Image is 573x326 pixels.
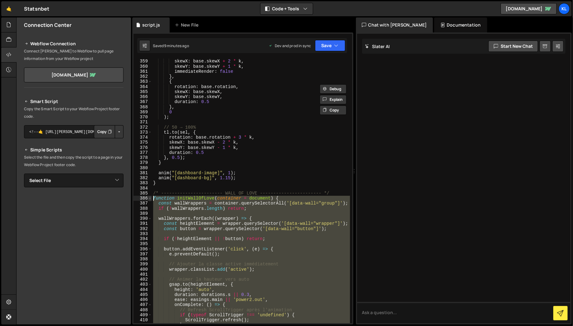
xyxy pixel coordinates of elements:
[134,64,152,69] div: 360
[164,43,189,48] div: 9 minutes ago
[175,22,201,28] div: New File
[24,258,124,314] iframe: YouTube video player
[134,59,152,64] div: 359
[134,84,152,89] div: 364
[134,135,152,140] div: 374
[24,22,72,28] h2: Connection Center
[134,211,152,216] div: 389
[134,272,152,277] div: 401
[24,146,124,154] h2: Simple Scripts
[134,247,152,252] div: 396
[134,140,152,145] div: 375
[24,40,124,47] h2: Webflow Connection
[24,67,124,82] a: [DOMAIN_NAME]
[134,216,152,221] div: 390
[559,3,570,14] a: Kl
[24,154,124,169] p: Select the file and then copy the script to a page in your Webflow Project footer code.
[142,22,160,28] div: script.js
[134,191,152,196] div: 385
[134,99,152,104] div: 367
[134,186,152,191] div: 384
[134,282,152,287] div: 403
[134,308,152,313] div: 408
[134,175,152,180] div: 382
[134,206,152,211] div: 388
[94,125,115,138] button: Copy
[134,160,152,165] div: 379
[134,313,152,318] div: 409
[134,257,152,262] div: 398
[134,236,152,241] div: 394
[320,84,347,94] button: Debug
[134,79,152,84] div: 363
[134,94,152,99] div: 366
[134,155,152,160] div: 378
[134,105,152,110] div: 368
[134,115,152,120] div: 370
[315,40,345,51] button: Save
[134,201,152,206] div: 387
[134,297,152,302] div: 406
[134,69,152,74] div: 361
[134,252,152,257] div: 397
[134,287,152,292] div: 404
[134,318,152,323] div: 410
[134,302,152,307] div: 407
[94,125,124,138] div: Button group with nested dropdown
[134,145,152,150] div: 376
[488,41,538,52] button: Start new chat
[134,125,152,130] div: 372
[320,95,347,104] button: Explain
[134,180,152,185] div: 383
[134,130,152,135] div: 373
[24,47,124,62] p: Connect [PERSON_NAME] to Webflow to pull page information from your Webflow project
[134,120,152,125] div: 371
[134,150,152,155] div: 377
[134,226,152,231] div: 392
[24,5,49,12] div: Statsnbet
[260,3,313,14] button: Code + Tools
[24,125,124,138] textarea: <!--🤙 [URL][PERSON_NAME][DOMAIN_NAME]> <script>document.addEventListener("DOMContentLoaded", func...
[1,1,17,16] a: 🤙
[365,43,390,49] h2: Slater AI
[269,43,311,48] div: Dev and prod in sync
[134,241,152,246] div: 395
[134,277,152,282] div: 402
[501,3,557,14] a: [DOMAIN_NAME]
[320,106,347,115] button: Copy
[134,74,152,79] div: 362
[24,105,124,120] p: Copy the Smart Script to your Webflow Project footer code.
[134,165,152,170] div: 380
[134,262,152,267] div: 399
[153,43,189,48] div: Saved
[134,292,152,297] div: 405
[134,110,152,115] div: 369
[24,98,124,105] h2: Smart Script
[24,198,124,254] iframe: YouTube video player
[134,170,152,175] div: 381
[434,17,487,32] div: Documentation
[134,231,152,236] div: 393
[134,267,152,272] div: 400
[134,221,152,226] div: 391
[356,17,433,32] div: Chat with [PERSON_NAME]
[134,89,152,94] div: 365
[134,196,152,201] div: 386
